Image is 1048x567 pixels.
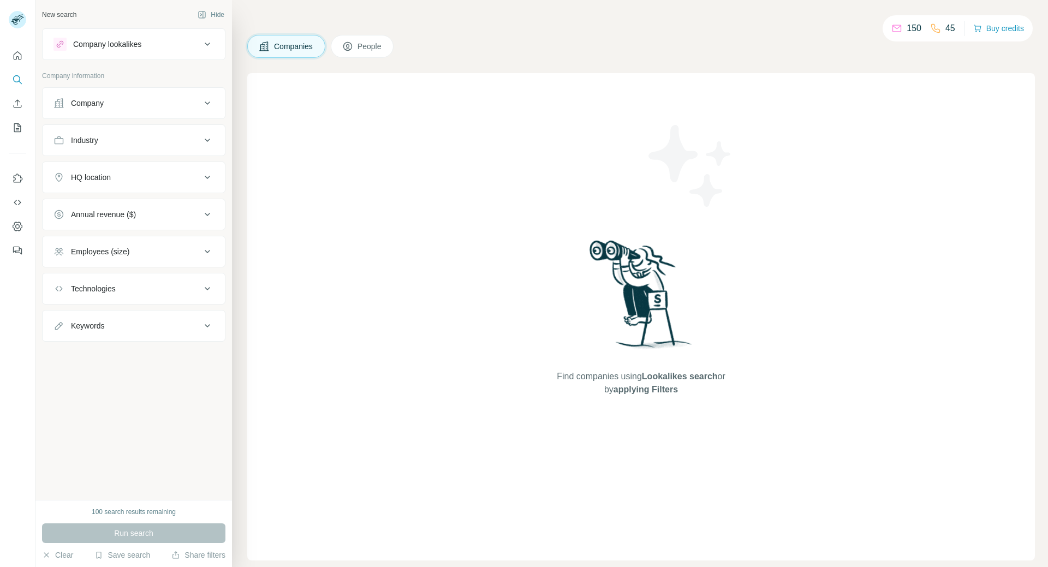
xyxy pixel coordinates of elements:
button: Employees (size) [43,238,225,265]
div: Company lookalikes [73,39,141,50]
span: Lookalikes search [642,372,718,381]
button: Keywords [43,313,225,339]
div: New search [42,10,76,20]
button: Feedback [9,241,26,260]
img: Surfe Illustration - Woman searching with binoculars [585,237,698,359]
button: Dashboard [9,217,26,236]
button: Annual revenue ($) [43,201,225,228]
div: HQ location [71,172,111,183]
div: Company [71,98,104,109]
button: Clear [42,550,73,560]
button: Company lookalikes [43,31,225,57]
div: Technologies [71,283,116,294]
span: applying Filters [614,385,678,394]
button: HQ location [43,164,225,190]
div: 100 search results remaining [92,507,176,517]
button: My lists [9,118,26,138]
p: 150 [907,22,921,35]
span: Companies [274,41,314,52]
button: Use Surfe API [9,193,26,212]
span: Find companies using or by [553,370,728,396]
button: Company [43,90,225,116]
button: Quick start [9,46,26,65]
span: People [358,41,383,52]
img: Surfe Illustration - Stars [641,117,740,215]
button: Share filters [171,550,225,560]
p: 45 [945,22,955,35]
button: Use Surfe on LinkedIn [9,169,26,188]
button: Enrich CSV [9,94,26,114]
h4: Search [247,13,1035,28]
button: Search [9,70,26,89]
button: Save search [94,550,150,560]
p: Company information [42,71,225,81]
div: Employees (size) [71,246,129,257]
div: Industry [71,135,98,146]
button: Technologies [43,276,225,302]
button: Industry [43,127,225,153]
div: Annual revenue ($) [71,209,136,220]
div: Keywords [71,320,104,331]
button: Hide [190,7,232,23]
button: Buy credits [973,21,1024,36]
